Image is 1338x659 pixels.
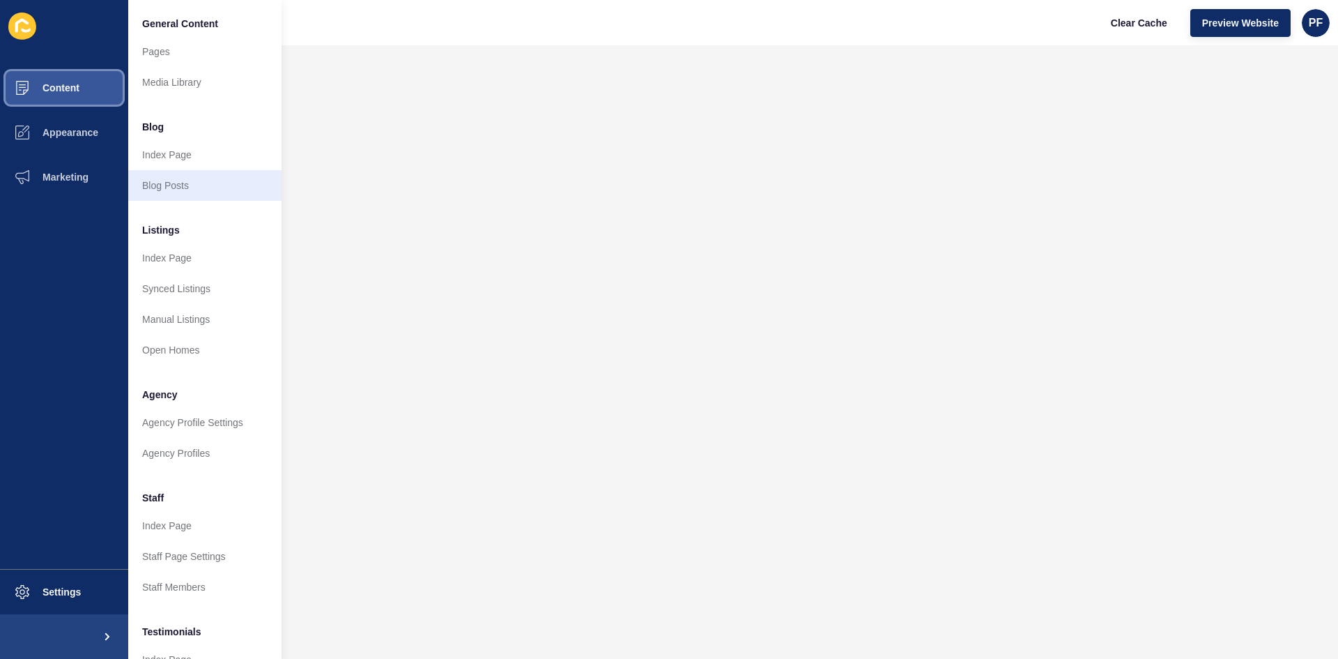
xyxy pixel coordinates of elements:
a: Media Library [128,67,282,98]
a: Agency Profile Settings [128,407,282,438]
a: Manual Listings [128,304,282,335]
span: Blog [142,120,164,134]
a: Index Page [128,510,282,541]
button: Preview Website [1190,9,1291,37]
span: PF [1309,16,1323,30]
a: Index Page [128,243,282,273]
a: Index Page [128,139,282,170]
a: Agency Profiles [128,438,282,469]
a: Pages [128,36,282,67]
button: Clear Cache [1099,9,1179,37]
a: Staff Page Settings [128,541,282,572]
span: General Content [142,17,218,31]
a: Staff Members [128,572,282,603]
span: Preview Website [1202,16,1279,30]
span: Testimonials [142,625,201,639]
a: Open Homes [128,335,282,365]
span: Staff [142,491,164,505]
a: Synced Listings [128,273,282,304]
span: Listings [142,223,180,237]
span: Clear Cache [1111,16,1167,30]
span: Agency [142,388,178,402]
a: Blog Posts [128,170,282,201]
